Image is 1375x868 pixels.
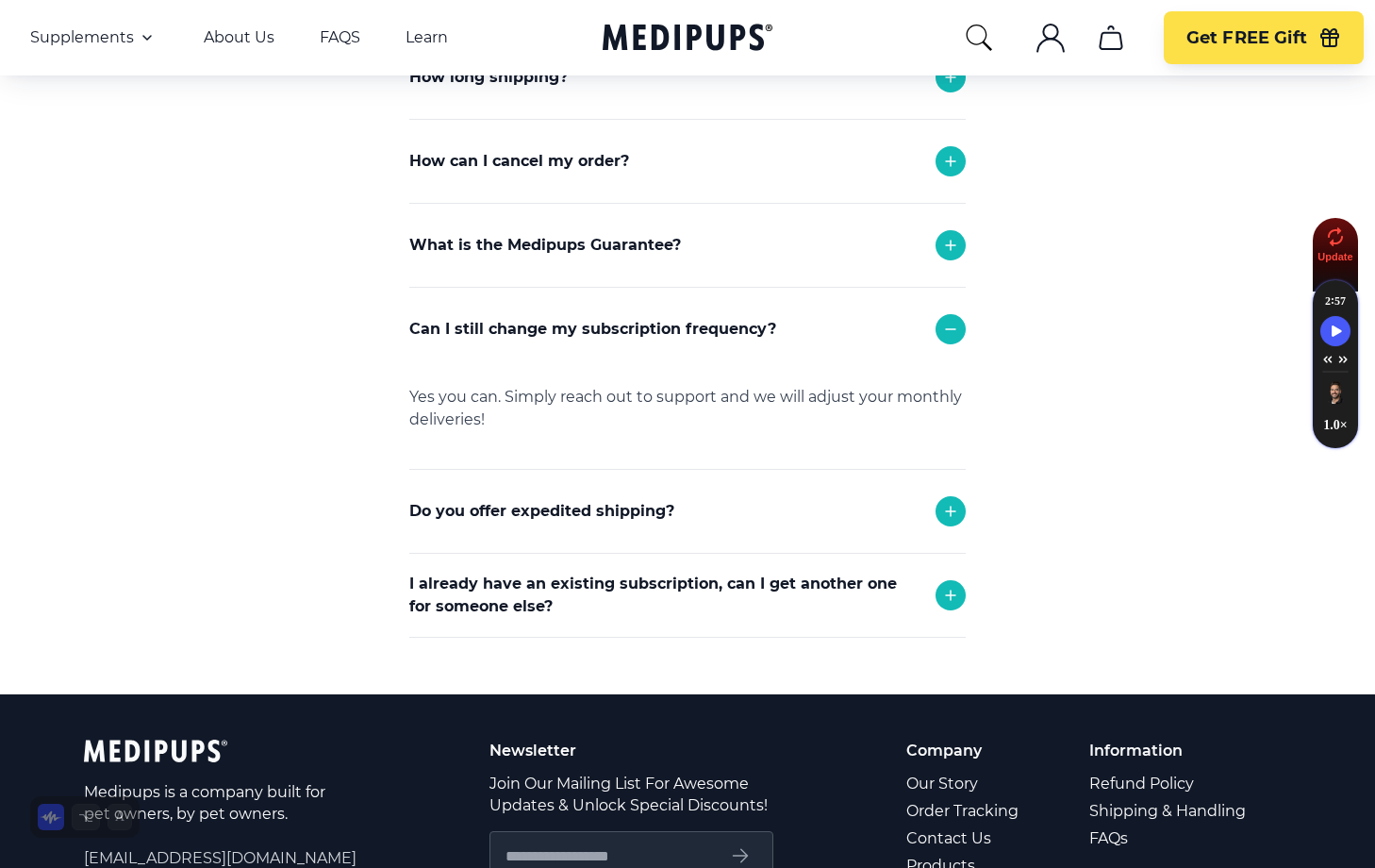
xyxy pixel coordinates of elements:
p: Join Our Mailing List For Awesome Updates & Unlock Special Discounts! [489,773,773,816]
button: account [1028,15,1073,60]
p: What is the Medipups Guarantee? [409,234,681,257]
p: Company [906,740,1021,761]
button: cart [1088,15,1134,60]
p: Newsletter [489,740,773,761]
a: FAQS [320,28,360,47]
p: I already have an existing subscription, can I get another one for someone else? [409,573,917,618]
div: If you received the wrong product or your product was damaged in transit, we will replace it with... [409,287,966,408]
span: Get FREE Gift [1186,27,1307,49]
button: Get FREE Gift [1164,11,1364,64]
p: How long shipping? [409,66,568,89]
p: Medipups is a company built for pet owners, by pet owners. [84,781,329,825]
a: Shipping & Handling [1089,797,1249,825]
div: Absolutely! Simply place the order and use the shipping address of the person who will receive th... [409,637,966,735]
p: How can I cancel my order? [409,150,629,173]
span: Supplements [30,28,134,47]
div: Yes we do! Please reach out to support and we will try to accommodate any request. [409,553,966,651]
p: Information [1089,740,1249,761]
p: Do you offer expedited shipping? [409,500,674,523]
button: Supplements [30,26,158,49]
a: About Us [204,28,274,47]
a: Order Tracking [906,797,1021,825]
a: Contact Us [906,825,1021,852]
a: FAQs [1089,825,1249,852]
div: Any refund request and cancellation are subject to approval and turn around time is 24-48 hours. ... [409,203,966,369]
a: Refund Policy [1089,770,1249,797]
a: Learn [406,28,448,47]
div: Each order takes 1-2 business days to be delivered. [409,119,966,194]
button: search [964,23,994,53]
div: Yes you can. Simply reach out to support and we will adjust your monthly deliveries! [409,371,966,469]
a: Medipups [603,20,772,58]
p: Can I still change my subscription frequency? [409,318,776,341]
a: Our Story [906,770,1021,797]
